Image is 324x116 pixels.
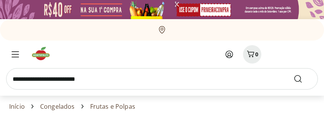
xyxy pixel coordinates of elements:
a: Frutas e Polpas [90,103,135,110]
a: Início [9,103,25,110]
input: search [6,68,318,90]
span: 0 [255,51,258,58]
img: Hortifruti [31,46,56,61]
button: Menu [6,45,24,64]
button: Carrinho [243,45,261,64]
a: Congelados [40,103,75,110]
button: Submit Search [293,74,312,83]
